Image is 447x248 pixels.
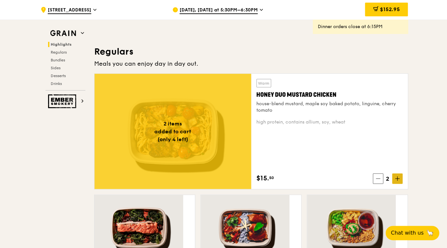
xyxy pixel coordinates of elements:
[426,229,434,237] span: 🦙
[318,24,403,30] div: Dinner orders close at 6:15PM
[51,66,60,70] span: Sides
[256,79,271,87] div: Warm
[180,7,258,14] span: [DATE], [DATE] at 5:30PM–6:30PM
[386,226,439,240] button: Chat with us🦙
[94,46,408,58] h3: Regulars
[51,42,72,47] span: Highlights
[51,74,66,78] span: Desserts
[380,6,400,12] span: $152.95
[383,174,392,183] span: 2
[94,59,408,68] div: Meals you can enjoy day in day out.
[51,58,65,62] span: Bundles
[256,119,403,125] div: high protein, contains allium, soy, wheat
[48,7,91,14] span: [STREET_ADDRESS]
[391,229,423,237] span: Chat with us
[51,81,62,86] span: Drinks
[48,27,78,39] img: Grain web logo
[256,100,403,113] div: house-blend mustard, maple soy baked potato, linguine, cherry tomato
[48,94,78,108] img: Ember Smokery web logo
[256,90,403,99] div: Honey Duo Mustard Chicken
[269,175,274,180] span: 50
[256,173,269,183] span: $15.
[51,50,67,55] span: Regulars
